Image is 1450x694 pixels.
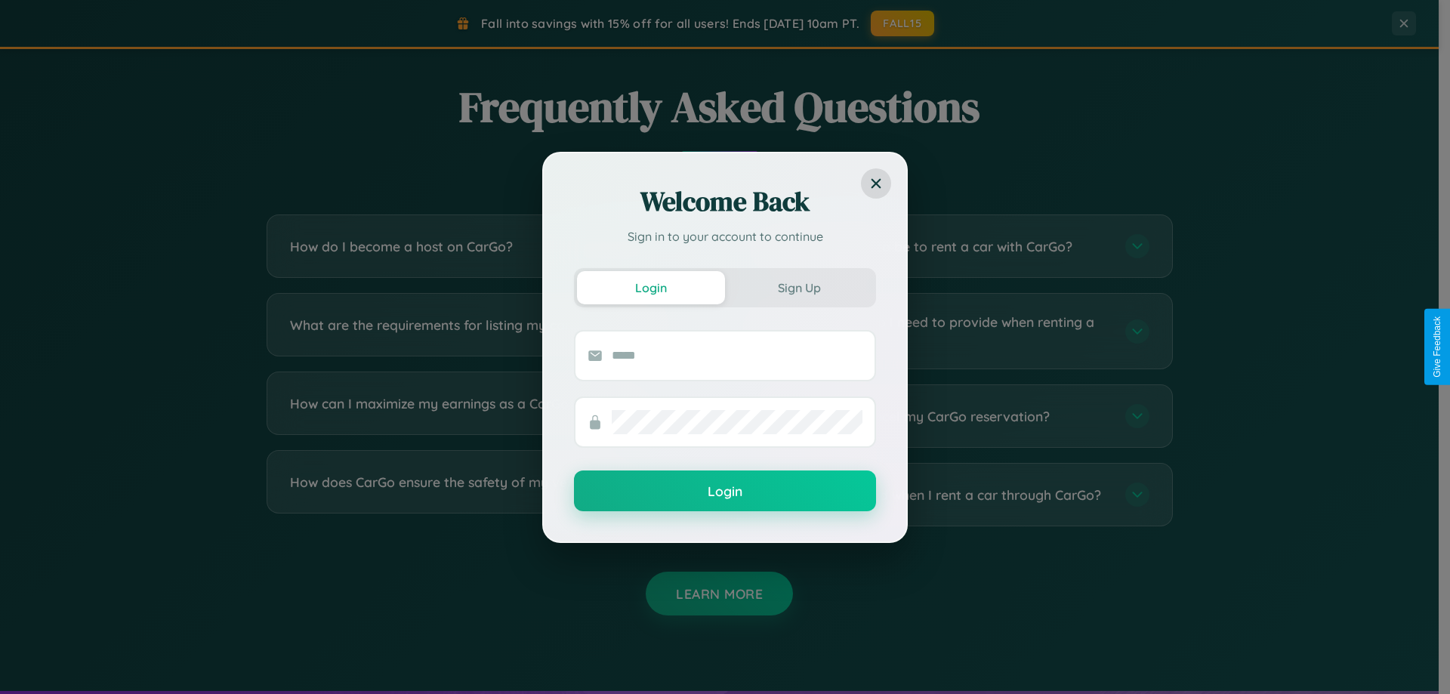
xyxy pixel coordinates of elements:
[1432,316,1442,378] div: Give Feedback
[574,227,876,245] p: Sign in to your account to continue
[574,470,876,511] button: Login
[574,184,876,220] h2: Welcome Back
[577,271,725,304] button: Login
[725,271,873,304] button: Sign Up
